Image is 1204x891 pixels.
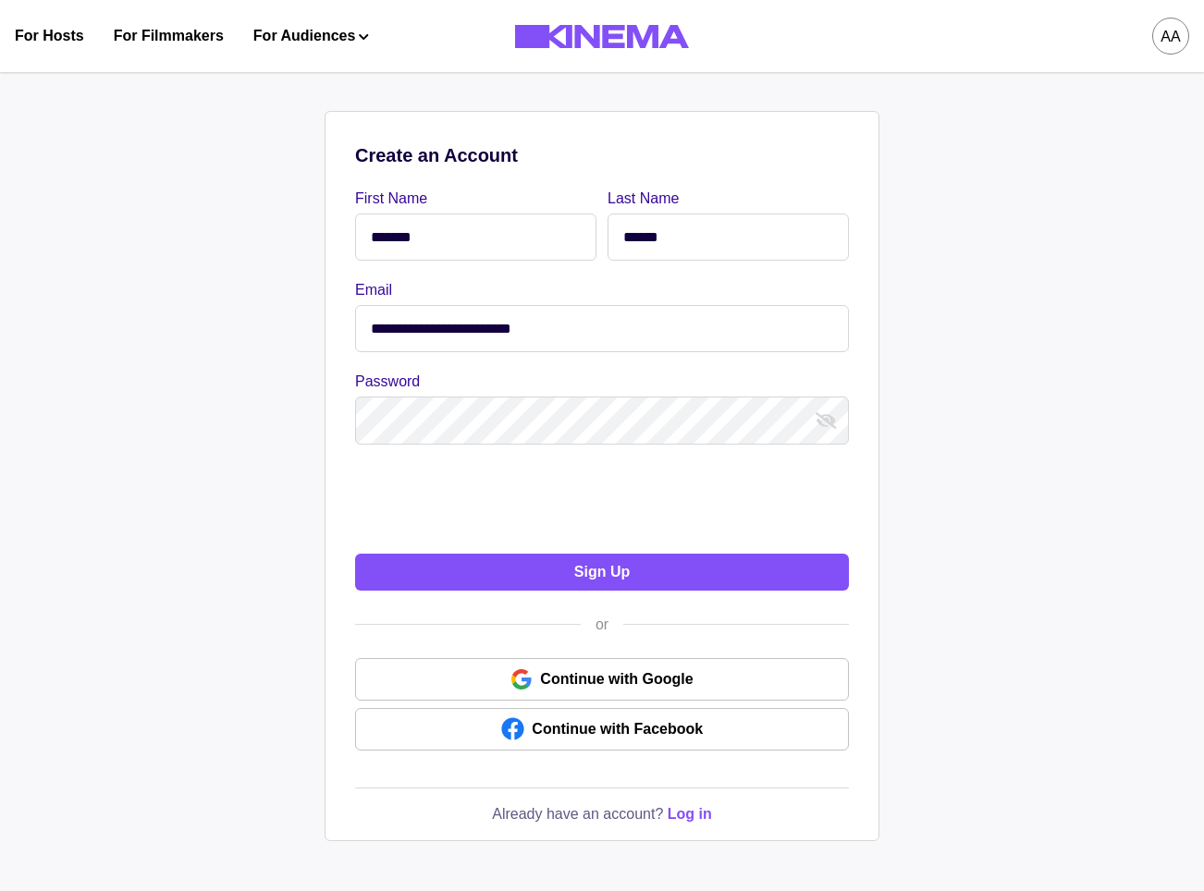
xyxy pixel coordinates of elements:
label: First Name [355,188,585,210]
label: Email [355,279,838,301]
a: For Filmmakers [114,25,224,47]
a: Already have an account? Log in [492,803,711,825]
button: Sign Up [355,554,849,591]
span: Log in [668,806,712,822]
a: Continue with Google [355,658,849,701]
div: or [581,614,623,636]
a: For Hosts [15,25,84,47]
button: For Audiences [253,25,369,47]
label: Last Name [608,188,838,210]
p: Create an Account [355,141,849,169]
a: Continue with Facebook [355,708,849,751]
label: Password [355,371,838,393]
button: show password [812,406,842,435]
iframe: reCAPTCHA [355,463,636,535]
div: aa [1161,26,1180,48]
